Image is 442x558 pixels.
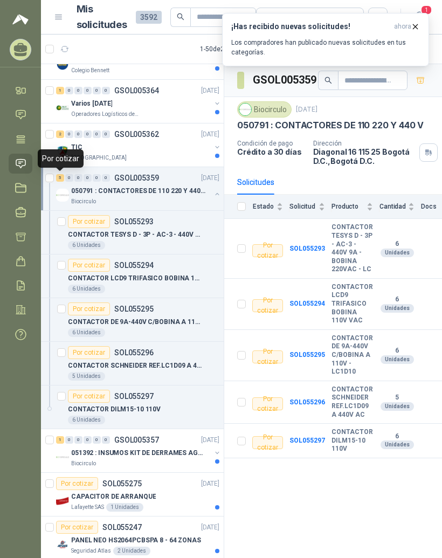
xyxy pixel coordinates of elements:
[102,130,110,138] div: 0
[56,189,69,202] img: Company Logo
[68,302,110,315] div: Por cotizar
[56,494,69,507] img: Company Logo
[84,130,92,138] div: 0
[77,2,127,33] h1: Mis solicitudes
[84,174,92,182] div: 0
[237,101,292,118] div: Biocirculo
[237,120,424,131] p: 050791 : CONTACTORES DE 110 220 Y 440 V
[289,300,325,307] b: SOL055294
[263,11,286,23] div: Todas
[394,22,411,31] span: ahora
[381,249,414,257] div: Unidades
[114,349,154,356] p: SOL055296
[56,128,222,162] a: 2 0 0 0 0 0 GSOL005362[DATE] Company LogoTIC[GEOGRAPHIC_DATA]
[200,40,270,58] div: 1 - 50 de 2910
[231,38,420,57] p: Los compradores han publicado nuevas solicitudes en tus categorías.
[289,398,325,406] a: SOL055296
[114,305,154,313] p: SOL055295
[379,295,415,304] b: 6
[177,13,184,20] span: search
[379,195,421,219] th: Cantidad
[93,87,101,94] div: 0
[114,87,159,94] p: GSOL005364
[252,397,283,410] div: Por cotizar
[379,347,415,355] b: 6
[41,254,224,298] a: Por cotizarSOL055294CONTACTOR LCD9 TRIFASICO BOBINA 110V VAC6 Unidades
[252,299,283,312] div: Por cotizar
[253,72,318,88] h3: GSOL005359
[114,392,154,400] p: SOL055297
[331,195,379,219] th: Producto
[102,523,142,531] p: SOL055247
[65,87,73,94] div: 0
[68,328,105,337] div: 6 Unidades
[56,130,64,138] div: 2
[381,304,414,313] div: Unidades
[68,285,105,293] div: 6 Unidades
[56,101,69,114] img: Company Logo
[74,130,82,138] div: 0
[113,547,150,555] div: 2 Unidades
[289,351,325,359] a: SOL055295
[289,437,325,444] a: SOL055297
[56,451,69,464] img: Company Logo
[252,350,283,363] div: Por cotizar
[71,142,82,153] p: TIC
[201,173,219,183] p: [DATE]
[252,244,283,257] div: Por cotizar
[68,346,110,359] div: Por cotizar
[237,140,305,147] p: Condición de pago
[56,58,69,71] img: Company Logo
[56,87,64,94] div: 1
[379,203,406,210] span: Cantidad
[289,245,325,252] a: SOL055293
[41,342,224,385] a: Por cotizarSOL055296CONTACTOR SCHNEIDER REF.LC1D09 A 440V AC5 Unidades
[231,22,390,31] h3: ¡Has recibido nuevas solicitudes!
[136,11,162,24] span: 3592
[84,87,92,94] div: 0
[381,355,414,364] div: Unidades
[68,241,105,250] div: 6 Unidades
[41,298,224,342] a: Por cotizarSOL055295CONTACTOR DE 9A-440V C/BOBINA A 110V - LC1D106 Unidades
[102,174,110,182] div: 0
[201,479,219,489] p: [DATE]
[331,223,373,274] b: CONTACTOR TESYS D - 3P - AC-3 - 440V 9A - BOBINA 220VAC - LC
[114,174,159,182] p: GSOL005359
[201,522,219,533] p: [DATE]
[379,432,415,441] b: 6
[56,84,222,119] a: 1 0 0 0 0 0 GSOL005364[DATE] Company LogoVarios [DATE]Operadores Logísticos del Caribe
[71,66,109,75] p: Colegio Bennett
[41,473,224,516] a: Por cotizarSOL055275[DATE] Company LogoCAPACITOR DE ARRANQUELafayette SAS1 Unidades
[71,547,111,555] p: Seguridad Atlas
[324,77,332,84] span: search
[93,436,101,444] div: 0
[252,195,289,219] th: Estado
[106,503,143,512] div: 1 Unidades
[237,147,305,156] p: Crédito a 30 días
[71,492,156,502] p: CAPACITOR DE ARRANQUE
[71,503,104,512] p: Lafayette SAS
[420,5,432,15] span: 1
[102,87,110,94] div: 0
[114,436,159,444] p: GSOL005357
[296,105,317,115] p: [DATE]
[331,334,373,376] b: CONTACTOR DE 9A-440V C/BOBINA A 110V - LC1D10
[65,130,73,138] div: 0
[56,436,64,444] div: 1
[68,416,105,424] div: 6 Unidades
[71,99,112,109] p: Varios [DATE]
[41,385,224,429] a: Por cotizarSOL055297CONTACTOR DILM15-10 110V6 Unidades
[93,174,101,182] div: 0
[56,433,222,468] a: 1 0 0 0 0 0 GSOL005357[DATE] Company Logo051392 : INSUMOS KIT DE DERRAMES AGOSTO 2025Biocirculo
[65,436,73,444] div: 0
[71,110,139,119] p: Operadores Logísticos del Caribe
[71,197,96,206] p: Biocirculo
[65,174,73,182] div: 0
[68,390,110,403] div: Por cotizar
[68,259,110,272] div: Por cotizar
[102,480,142,487] p: SOL055275
[331,385,373,419] b: CONTACTOR SCHNEIDER REF.LC1D09 A 440V AC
